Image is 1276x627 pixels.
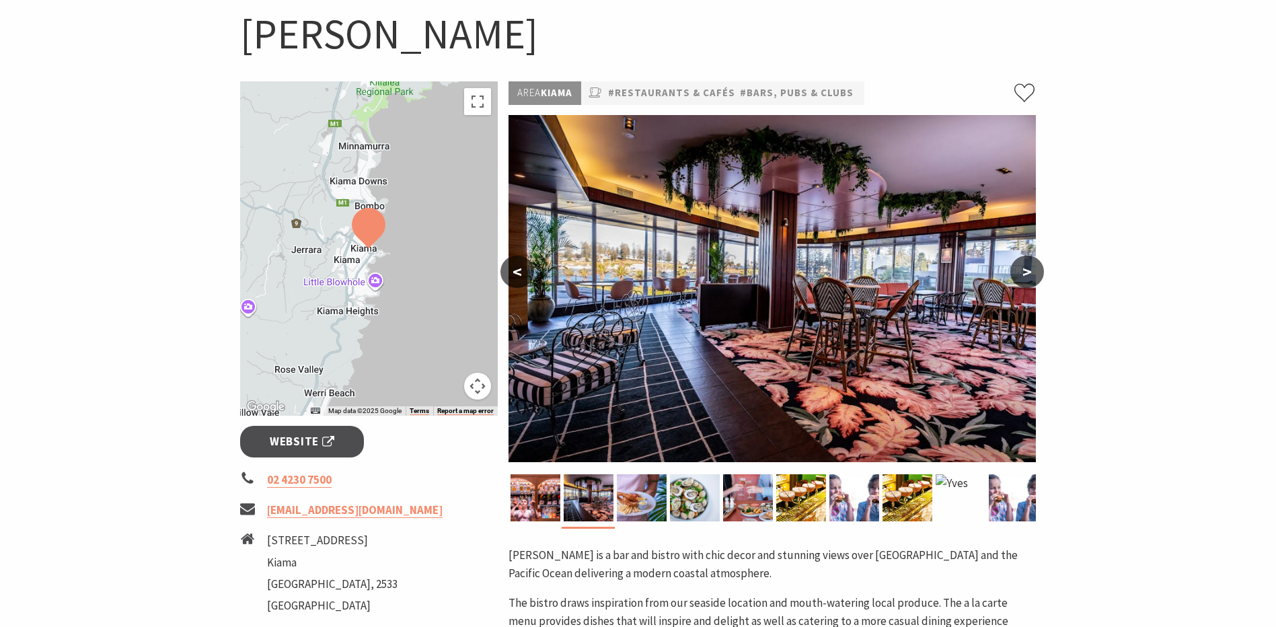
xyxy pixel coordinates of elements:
button: Map camera controls [464,373,491,400]
span: Map data ©2025 Google [328,407,402,414]
a: #Bars, Pubs & Clubs [740,85,854,102]
img: Yves [936,474,985,521]
button: < [500,256,534,288]
p: [PERSON_NAME] is a bar and bistro with chic decor and stunning views over [GEOGRAPHIC_DATA] and t... [509,546,1036,583]
li: [STREET_ADDRESS] [267,531,398,550]
p: Kiama [509,81,581,105]
a: Click to see this area on Google Maps [243,398,288,416]
a: 02 4230 7500 [267,472,332,488]
img: Food [670,474,720,521]
h1: [PERSON_NAME] [240,7,1037,61]
a: #Restaurants & Cafés [608,85,735,102]
li: [GEOGRAPHIC_DATA], 2533 [267,575,398,593]
span: Website [270,433,334,451]
img: Yves [989,474,1039,521]
img: Google [243,398,288,416]
li: Kiama [267,554,398,572]
img: Yves [829,474,879,521]
span: Area [517,86,541,99]
li: [GEOGRAPHIC_DATA] [267,597,398,615]
img: Bar [511,474,560,521]
a: Report a map error [437,407,494,415]
a: [EMAIL_ADDRESS][DOMAIN_NAME] [267,503,443,518]
img: Food [617,474,667,521]
img: Internal [509,115,1036,462]
button: > [1010,256,1044,288]
img: Yves [883,474,932,521]
button: Toggle fullscreen view [464,88,491,115]
button: Keyboard shortcuts [311,406,320,416]
a: Terms (opens in new tab) [410,407,429,415]
img: Internal [564,474,613,521]
img: Dinner [723,474,773,521]
img: Yves [776,474,826,521]
a: Website [240,426,365,457]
